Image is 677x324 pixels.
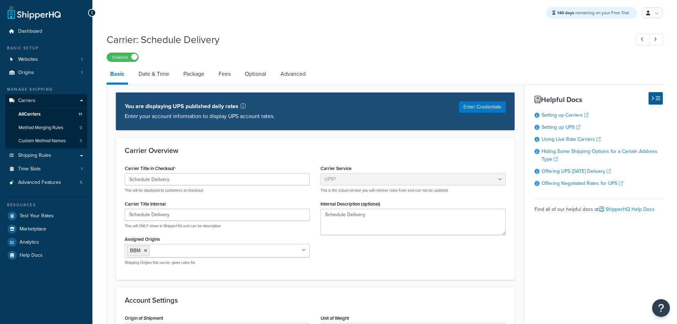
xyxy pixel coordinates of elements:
[542,123,580,131] a: Setting up UPS
[20,239,39,245] span: Analytics
[652,299,670,317] button: Open Resource Center
[18,57,38,63] span: Websites
[20,213,54,219] span: Test Your Rates
[534,199,663,214] div: Find all of our helpful docs at:
[5,149,87,162] a: Shipping Rules
[277,65,309,83] a: Advanced
[5,94,87,148] li: Carriers
[5,66,87,79] a: Origins1
[5,134,87,148] li: Custom Method Names
[5,202,87,208] div: Resources
[125,101,275,111] p: You are displaying UPS published daily rates
[20,226,46,232] span: Marketplace
[636,34,650,46] a: Previous Record
[18,70,34,76] span: Origins
[125,166,176,171] label: Carrier Title in Checkout
[649,92,663,105] button: Hide Help Docs
[5,236,87,249] a: Analytics
[557,10,629,16] span: remaining on your Free Trial
[81,70,82,76] span: 1
[18,98,36,104] span: Carriers
[5,53,87,66] li: Websites
[125,315,163,321] label: Origin of Shipment
[125,223,310,229] p: This will ONLY show in ShipperHQ and can be descriptive
[125,147,506,154] h3: Carrier Overview
[5,94,87,107] a: Carriers
[80,180,82,186] span: 5
[5,209,87,222] a: Test Your Rates
[321,188,506,193] p: This is the actual service you will retrieve rates from and can not be updated
[18,153,51,159] span: Shipping Rules
[321,315,349,321] label: Unit of Weight
[81,166,82,172] span: 1
[5,121,87,134] li: Method Merging Rules
[135,65,173,83] a: Date & Time
[557,10,574,16] strong: 140 days
[130,247,140,254] span: BBM
[5,66,87,79] li: Origins
[125,237,160,242] label: Assigned Origins
[5,163,87,176] li: Time Slots
[107,33,623,47] h1: Carrier: Schedule Delivery
[534,96,663,103] h3: Helpful Docs
[5,86,87,92] div: Manage Shipping
[125,296,506,304] h3: Account Settings
[542,136,601,143] a: Using Live Rate Carriers
[125,188,310,193] p: This will be displayed to customers at checkout
[18,125,63,131] span: Method Merging Rules
[542,148,657,163] a: Hiding Some Shipping Options for a Certain Address Type
[79,111,82,117] span: 11
[321,201,380,207] label: Internal Description (optional)
[241,65,270,83] a: Optional
[80,138,82,144] span: 3
[459,101,506,113] button: Enter Credentials
[215,65,234,83] a: Fees
[5,53,87,66] a: Websites1
[81,57,82,63] span: 1
[107,65,128,85] a: Basic
[542,111,589,119] a: Setting up Carriers
[125,260,310,265] p: Shipping Origins this carrier gives rates for
[18,111,41,117] span: All Carriers
[5,45,87,51] div: Basic Setup
[80,125,82,131] span: 0
[18,138,66,144] span: Custom Method Names
[5,223,87,235] a: Marketplace
[5,176,87,189] li: Advanced Features
[18,166,41,172] span: Time Slots
[125,201,166,207] label: Carrier Title Internal
[5,249,87,262] a: Help Docs
[5,163,87,176] a: Time Slots1
[5,25,87,38] a: Dashboard
[20,253,43,259] span: Help Docs
[5,134,87,148] a: Custom Method Names3
[321,209,506,235] textarea: Schedule Delivery
[600,206,655,213] a: ShipperHQ Help Docs
[321,166,351,171] label: Carrier Service
[180,65,208,83] a: Package
[5,108,87,121] a: AllCarriers11
[5,121,87,134] a: Method Merging Rules0
[5,176,87,189] a: Advanced Features5
[107,53,138,62] label: Enabled
[18,28,42,34] span: Dashboard
[542,180,623,187] a: Offering Negotiated Rates for UPS
[542,168,611,175] a: Offering UPS [DATE] Delivery
[18,180,61,186] span: Advanced Features
[649,34,663,46] a: Next Record
[125,111,275,121] p: Enter your account information to display UPS account rates.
